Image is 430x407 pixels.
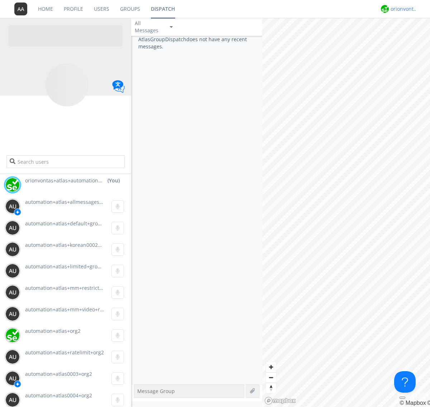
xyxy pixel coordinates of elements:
img: 373638.png [5,221,20,235]
img: 29d36aed6fa347d5a1537e7736e6aa13 [381,5,389,13]
button: Toggle attribution [400,397,405,399]
img: 373638.png [5,285,20,300]
span: automation+atlas+korean0002+org2 [25,241,111,248]
a: Mapbox [400,400,426,406]
img: 29d36aed6fa347d5a1537e7736e6aa13 [5,178,20,192]
img: 373638.png [14,3,27,15]
div: (You) [107,177,120,184]
img: 373638.png [5,199,20,214]
span: automation+atlas+mm+video+restricted+org2 [25,306,135,313]
span: automation+atlas+allmessages+org2+new [25,198,126,205]
div: AtlasGroupDispatch does not have any recent messages. [131,36,262,384]
span: automation+atlas0003+org2 [25,370,92,377]
button: Zoom out [266,372,276,383]
img: caret-down-sm.svg [170,26,173,28]
img: 373638.png [5,307,20,321]
input: Search users [6,155,124,168]
img: 373638.png [5,264,20,278]
div: All Messages [135,20,163,34]
span: Zoom out [266,373,276,383]
img: 373638.png [5,350,20,364]
img: 373638.png [5,371,20,386]
button: Zoom in [266,362,276,372]
span: automation+atlas+ratelimit+org2 [25,349,104,356]
span: automation+atlas+org2 [25,327,81,334]
iframe: Toggle Customer Support [394,371,416,393]
span: automation+atlas+default+group+org2 [25,220,118,227]
span: automation+atlas+limited+groups+org2 [25,263,120,270]
button: Reset bearing to north [266,383,276,393]
img: 416df68e558d44378204aed28a8ce244 [5,328,20,343]
div: orionvontas+atlas+automation+org2 [391,5,417,13]
span: orionvontas+atlas+automation+org2 [25,177,104,184]
img: 373638.png [5,242,20,257]
span: automation+atlas+mm+restricted+org2 [25,284,119,291]
a: Mapbox logo [264,397,296,405]
img: Translation enabled [112,80,125,93]
img: 373638.png [5,393,20,407]
span: automation+atlas0004+org2 [25,392,92,399]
